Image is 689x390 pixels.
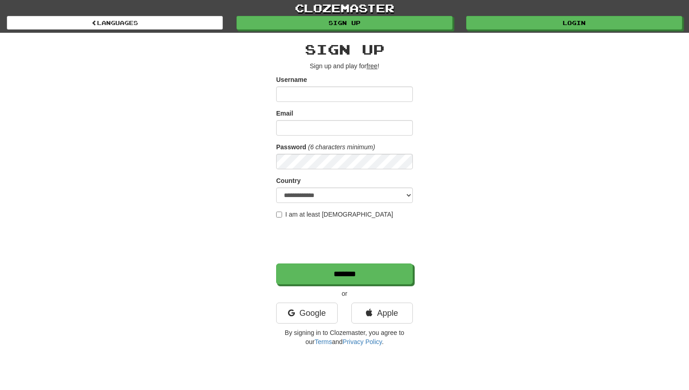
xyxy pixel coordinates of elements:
[351,303,413,324] a: Apple
[276,75,307,84] label: Username
[276,61,413,71] p: Sign up and play for !
[343,338,382,345] a: Privacy Policy
[276,328,413,346] p: By signing in to Clozemaster, you agree to our and .
[276,176,301,185] label: Country
[276,212,282,218] input: I am at least [DEMOGRAPHIC_DATA]
[466,16,682,30] a: Login
[366,62,377,70] u: free
[276,303,338,324] a: Google
[276,42,413,57] h2: Sign up
[276,289,413,298] p: or
[276,109,293,118] label: Email
[237,16,452,30] a: Sign up
[276,142,306,152] label: Password
[7,16,223,30] a: Languages
[276,223,415,259] iframe: reCAPTCHA
[276,210,393,219] label: I am at least [DEMOGRAPHIC_DATA]
[314,338,332,345] a: Terms
[308,143,375,151] em: (6 characters minimum)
